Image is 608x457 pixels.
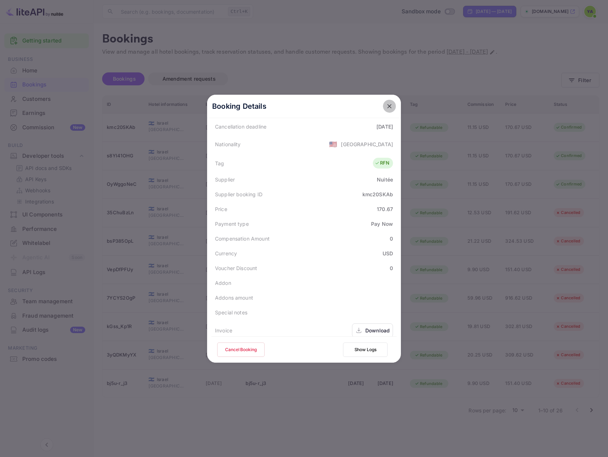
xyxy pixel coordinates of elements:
div: Addons amount [215,294,253,301]
div: 170.67 [377,205,393,213]
div: Voucher Discount [215,264,257,272]
div: Currency [215,250,237,257]
div: [DATE] [376,123,393,130]
div: Pay Now [371,220,393,228]
p: Booking Details [212,101,266,112]
div: Supplier [215,176,235,183]
button: Show Logs [343,342,388,357]
button: close [383,100,396,113]
div: 0 [390,264,393,272]
div: Compensation Amount [215,235,270,242]
div: Nuitée [377,176,393,183]
div: Download [365,327,390,334]
span: United States [329,138,337,151]
div: Special notes [215,309,247,316]
div: Addon [215,279,231,287]
div: Supplier booking ID [215,191,262,198]
div: Nationality [215,140,241,148]
div: Price [215,205,227,213]
div: Payment type [215,220,249,228]
div: kmc20SKAb [362,191,393,198]
div: 0 [390,235,393,242]
div: [GEOGRAPHIC_DATA] [341,140,393,148]
div: Cancellation deadline [215,123,266,130]
div: USD [383,250,393,257]
button: Cancel Booking [217,342,265,357]
div: Tag [215,160,224,167]
div: RFN [375,160,389,167]
div: Invoice [215,327,232,334]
